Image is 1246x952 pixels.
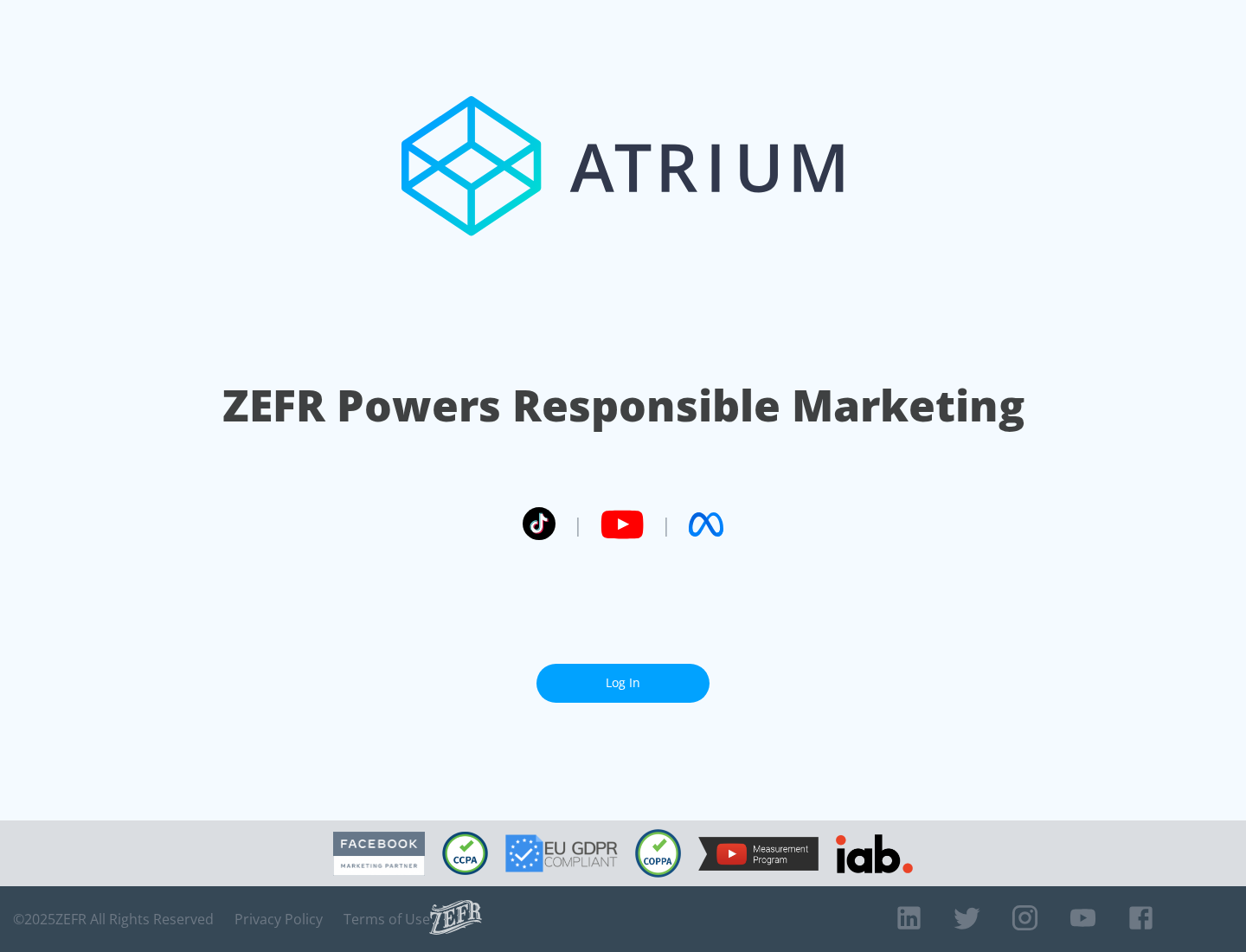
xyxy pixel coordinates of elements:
img: COPPA Compliant [635,829,681,878]
a: Log In [536,664,710,703]
span: | [661,511,671,537]
a: Terms of Use [344,910,430,928]
span: | [573,511,583,537]
img: Facebook Marketing Partner [333,832,425,876]
img: YouTube Measurement Program [698,837,819,871]
h1: ZEFR Powers Responsible Marketing [222,376,1024,435]
img: GDPR Compliant [505,834,618,872]
img: IAB [836,834,913,873]
span: © 2025 ZEFR All Rights Reserved [13,910,214,928]
img: CCPA Compliant [442,832,488,875]
a: Privacy Policy [234,910,323,928]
